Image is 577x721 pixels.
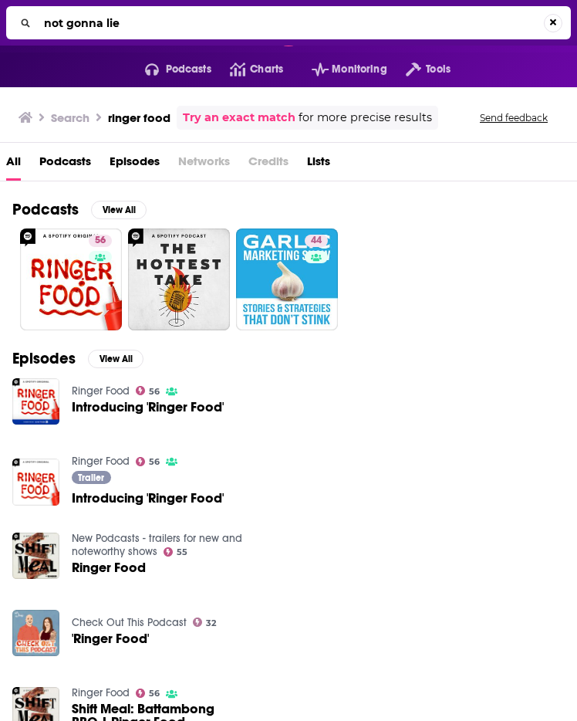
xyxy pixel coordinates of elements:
a: Podcasts [39,149,91,181]
span: Trailer [78,473,104,482]
a: Charts [211,57,283,82]
a: 56 [136,689,160,698]
span: 44 [311,233,322,249]
a: 32 [193,618,217,627]
span: 32 [206,620,216,627]
span: Networks [178,149,230,181]
input: Search... [38,11,544,36]
a: 44 [236,228,338,330]
button: open menu [127,57,211,82]
a: Introducing 'Ringer Food' [72,492,224,505]
a: Ringer Food [72,384,130,398]
span: for more precise results [299,109,432,127]
h3: Search [51,110,89,125]
a: Try an exact match [183,109,295,127]
a: Introducing 'Ringer Food' [72,401,224,414]
a: 'Ringer Food' [72,632,149,645]
button: open menu [293,57,387,82]
a: Check Out This Podcast [72,616,187,629]
span: 56 [149,459,160,465]
a: Ringer Food [72,455,130,468]
h2: Podcasts [12,200,79,219]
span: Tools [426,59,450,80]
a: 56 [89,235,112,247]
a: Episodes [110,149,160,181]
button: View All [91,201,147,219]
img: Ringer Food [12,533,59,580]
span: Monitoring [332,59,386,80]
button: open menu [387,57,450,82]
img: Introducing 'Ringer Food' [12,459,59,506]
button: Send feedback [475,111,552,124]
img: 'Ringer Food' [12,610,59,657]
span: Podcasts [166,59,211,80]
span: Credits [248,149,288,181]
a: All [6,149,21,181]
h3: ringer food [108,110,170,125]
button: View All [88,350,143,368]
a: PodcastsView All [12,200,147,219]
span: 56 [149,388,160,395]
span: 56 [95,233,106,249]
a: Lists [307,149,330,181]
a: New Podcasts - trailers for new and noteworthy shows [72,532,242,558]
span: Charts [250,59,283,80]
a: EpisodesView All [12,349,143,368]
a: 44 [305,235,328,247]
a: 56 [136,386,160,395]
a: Ringer Food [72,561,146,574]
a: 55 [164,547,188,557]
a: 56 [136,457,160,466]
h2: Episodes [12,349,76,368]
span: 56 [149,690,160,697]
a: Ringer Food [72,686,130,699]
div: Search... [6,6,571,39]
img: Introducing 'Ringer Food' [12,378,59,425]
span: 55 [177,549,187,556]
a: 56 [20,228,122,330]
